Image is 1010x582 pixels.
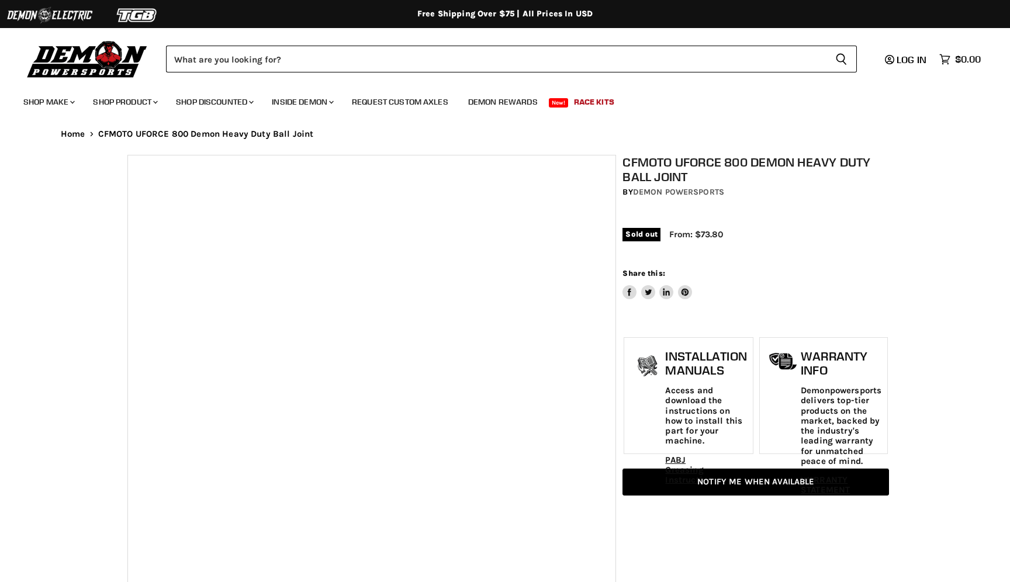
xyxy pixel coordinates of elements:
[665,349,746,377] h1: Installation Manuals
[263,90,341,114] a: Inside Demon
[167,90,261,114] a: Shop Discounted
[61,129,85,139] a: Home
[565,90,623,114] a: Race Kits
[955,54,981,65] span: $0.00
[669,229,723,240] span: From: $73.80
[84,90,165,114] a: Shop Product
[459,90,546,114] a: Demon Rewards
[166,46,826,72] input: Search
[343,90,457,114] a: Request Custom Axles
[622,155,889,184] h1: CFMOTO UFORCE 800 Demon Heavy Duty Ball Joint
[23,38,151,79] img: Demon Powersports
[37,9,973,19] div: Free Shipping Over $75 | All Prices In USD
[769,352,798,370] img: warranty-icon.png
[549,98,569,108] span: New!
[933,51,987,68] a: $0.00
[665,455,717,486] a: PABJ Greasing Instructions
[98,129,314,139] span: CFMOTO UFORCE 800 Demon Heavy Duty Ball Joint
[633,352,662,382] img: install_manual-icon.png
[166,46,857,72] form: Product
[880,54,933,65] a: Log in
[801,386,881,466] p: Demonpowersports delivers top-tier products on the market, backed by the industry's leading warra...
[15,90,82,114] a: Shop Make
[622,228,660,241] span: Sold out
[15,85,978,114] ul: Main menu
[801,349,881,377] h1: Warranty Info
[665,386,746,446] p: Access and download the instructions on how to install this part for your machine.
[633,187,724,197] a: Demon Powersports
[6,4,94,26] img: Demon Electric Logo 2
[826,46,857,72] button: Search
[801,474,850,495] a: WARRANTY STATEMENT
[94,4,181,26] img: TGB Logo 2
[622,469,889,496] a: Notify Me When Available
[37,129,973,139] nav: Breadcrumbs
[622,269,665,278] span: Share this:
[622,268,692,299] aside: Share this:
[897,54,926,65] span: Log in
[622,186,889,199] div: by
